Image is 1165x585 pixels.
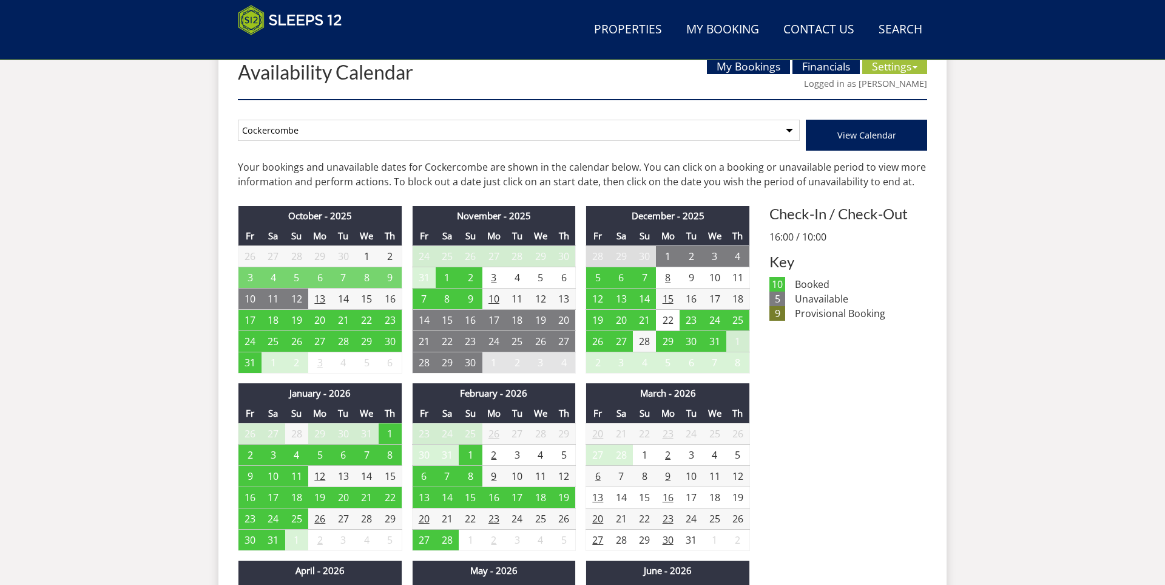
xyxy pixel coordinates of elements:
td: 1 [436,267,459,289]
td: 28 [285,246,309,267]
th: Tu [680,403,703,423]
td: 22 [436,331,459,352]
td: 19 [308,487,332,508]
td: 17 [238,310,262,331]
td: 3 [238,267,262,289]
td: 20 [412,508,436,530]
td: 3 [262,445,285,466]
th: We [703,226,726,246]
td: 14 [412,310,436,331]
td: 8 [726,352,750,374]
th: We [355,226,379,246]
th: Sa [436,403,459,423]
td: 9 [680,267,703,289]
td: 25 [459,423,482,445]
th: Th [552,403,576,423]
td: 22 [459,508,482,530]
p: 16:00 / 10:00 [769,230,927,244]
h3: Check-In / Check-Out [769,206,927,222]
td: 26 [238,423,262,445]
th: Mo [656,403,680,423]
td: 12 [586,289,610,310]
td: 4 [552,352,576,374]
td: 25 [529,508,553,530]
td: 14 [609,487,633,508]
th: We [529,226,553,246]
td: 2 [586,352,610,374]
td: 1 [379,423,402,445]
td: 30 [459,352,482,374]
td: 21 [436,508,459,530]
td: 16 [379,289,402,310]
td: 26 [529,331,553,352]
td: 18 [726,289,750,310]
td: 13 [609,289,633,310]
td: 30 [332,246,356,267]
td: 23 [238,508,262,530]
td: 5 [586,267,610,289]
td: 21 [355,487,379,508]
td: 22 [633,508,657,530]
td: 9 [482,466,506,487]
td: 13 [412,487,436,508]
td: 24 [262,508,285,530]
th: Fr [238,226,262,246]
td: 23 [656,508,680,530]
td: 13 [308,289,332,310]
td: 26 [482,423,506,445]
td: 15 [633,487,657,508]
td: 24 [436,423,459,445]
td: 5 [529,267,553,289]
td: 10 [262,466,285,487]
td: 8 [656,267,680,289]
th: Sa [609,403,633,423]
th: Fr [586,226,610,246]
td: 26 [586,331,610,352]
td: 15 [436,310,459,331]
a: Settings [862,58,927,74]
td: 30 [412,445,436,466]
td: 4 [726,246,750,267]
td: 25 [262,331,285,352]
img: Sleeps 12 [238,5,342,35]
th: Th [726,403,750,423]
h3: Key [769,254,927,270]
td: 4 [505,267,529,289]
th: Su [633,226,657,246]
td: 10 [505,466,529,487]
td: 24 [703,310,726,331]
th: Su [285,226,309,246]
td: 30 [332,423,356,445]
td: 28 [633,331,657,352]
th: February - 2026 [412,383,576,403]
iframe: Customer reviews powered by Trustpilot [232,43,359,53]
td: 22 [656,310,680,331]
td: 22 [379,487,402,508]
td: 18 [285,487,309,508]
td: 24 [505,508,529,530]
td: 14 [436,487,459,508]
td: 16 [482,487,506,508]
td: 7 [332,267,356,289]
td: 6 [332,445,356,466]
td: 16 [680,289,703,310]
td: 1 [633,445,657,466]
td: 5 [656,352,680,374]
th: Th [379,403,402,423]
td: 26 [726,423,750,445]
td: 5 [726,445,750,466]
td: 4 [529,445,553,466]
td: 7 [609,466,633,487]
a: Search [874,16,927,44]
td: 3 [703,246,726,267]
a: Contact Us [778,16,859,44]
th: Tu [332,226,356,246]
td: 7 [412,289,436,310]
th: Su [459,403,482,423]
td: 12 [726,466,750,487]
td: 31 [436,445,459,466]
td: 13 [332,466,356,487]
td: 12 [552,466,576,487]
th: Mo [308,226,332,246]
td: 30 [633,246,657,267]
